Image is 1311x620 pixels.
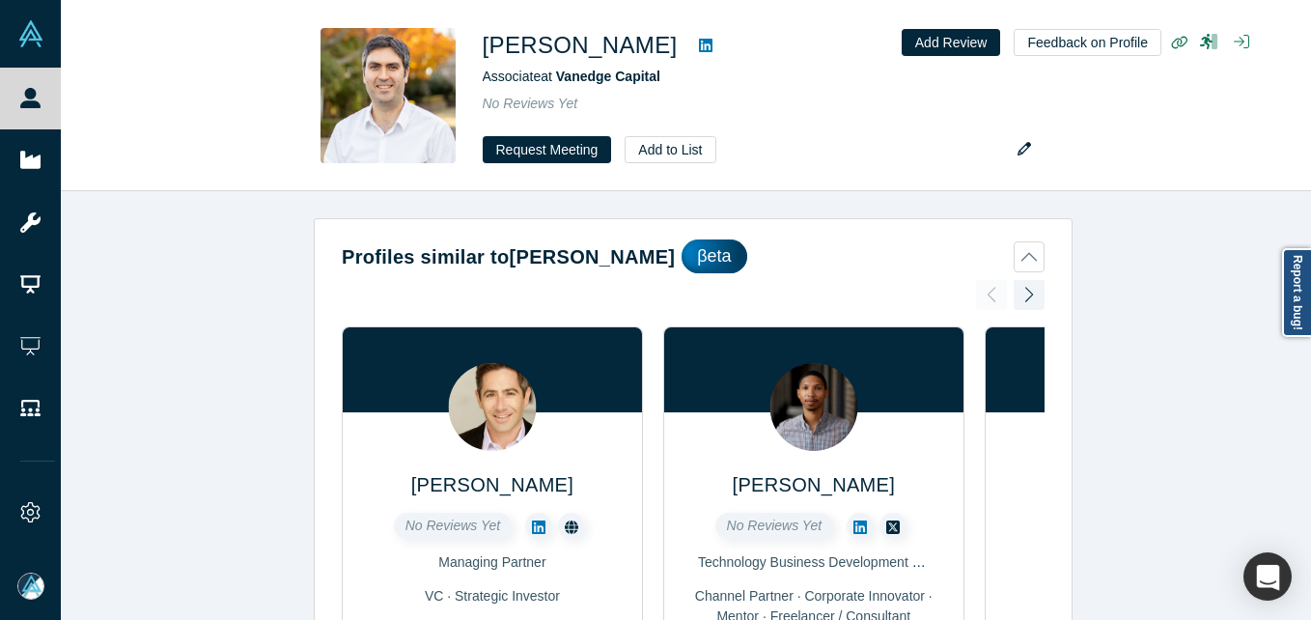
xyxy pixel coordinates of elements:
span: Associate at [483,69,660,84]
a: [PERSON_NAME] [411,474,573,495]
h1: [PERSON_NAME] [483,28,678,63]
button: Add Review [902,29,1001,56]
button: Add to List [625,136,715,163]
a: [PERSON_NAME] [733,474,895,495]
a: Vanedge Capital [556,69,660,84]
img: Mia Scott's Account [17,573,44,600]
button: Request Meeting [483,136,612,163]
span: No Reviews Yet [483,96,578,111]
img: Ryan Else's Profile Image [448,363,536,451]
span: No Reviews Yet [727,518,823,533]
button: Profiles similar to[PERSON_NAME]βeta [342,240,1045,273]
img: Alchemist Vault Logo [17,20,44,47]
img: Darren Thomson's Profile Image [321,28,456,163]
span: No Reviews Yet [405,518,501,533]
div: Angel · Mentor [999,586,1271,606]
span: Technology Business Development Executive [698,554,971,570]
a: Report a bug! [1282,248,1311,337]
img: Brian Derickson's Profile Image [769,363,857,451]
div: VC · Strategic Investor [356,586,628,606]
span: Managing Partner [438,554,545,570]
div: βeta [682,240,746,273]
button: Feedback on Profile [1014,29,1161,56]
h2: Profiles similar to [PERSON_NAME] [342,242,675,271]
